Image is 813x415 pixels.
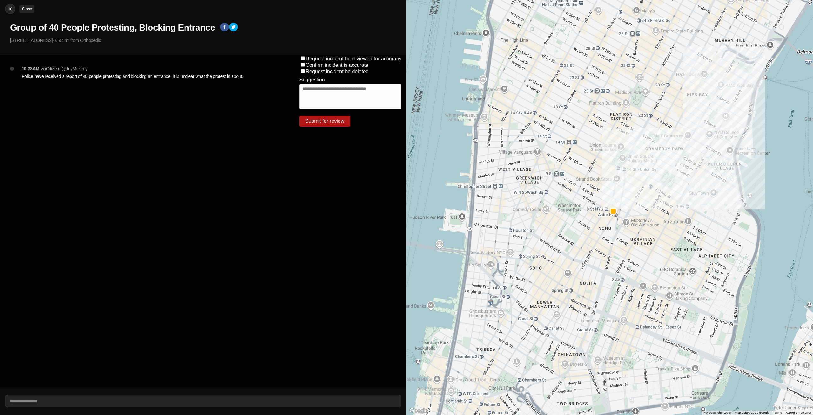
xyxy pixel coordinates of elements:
label: Request incident be reviewed for accuracy [306,56,402,61]
button: twitter [229,23,238,33]
small: Close [22,7,32,11]
img: cancel [7,6,13,12]
h1: Group of 40 People Protesting, Blocking Entrance [10,22,215,33]
a: Open this area in Google Maps (opens a new window) [408,407,429,415]
button: Keyboard shortcuts [703,411,731,415]
p: via Citizen · @ JoyMukenyi [41,66,89,72]
a: Report a map error [786,411,811,414]
label: Confirm incident is accurate [306,62,368,68]
p: [STREET_ADDRESS] · 0.94 mi from Orthopedic [10,37,401,44]
p: 10:38AM [22,66,39,72]
button: Submit for review [299,116,350,127]
button: cancelClose [5,4,15,14]
label: Request incident be deleted [306,69,369,74]
p: Police have received a report of 40 people protesting and blocking an entrance. It is unclear wha... [22,73,274,80]
span: Map data ©2025 Google [735,411,769,414]
img: Google [408,407,429,415]
button: facebook [220,23,229,33]
label: Suggestion [299,77,325,83]
a: Terms (opens in new tab) [773,411,782,414]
